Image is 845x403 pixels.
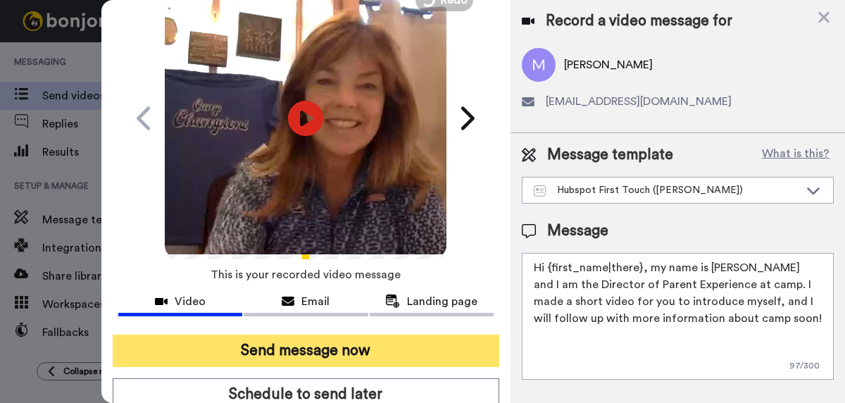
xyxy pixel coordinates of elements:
span: Message [547,221,608,242]
div: Hubspot First Touch ([PERSON_NAME]) [534,183,799,197]
span: Landing page [407,293,477,310]
span: Video [175,293,206,310]
span: Email [301,293,330,310]
button: Send message now [113,335,499,367]
span: This is your recorded video message [211,259,401,290]
textarea: Hi {first_name|there}, my name is [PERSON_NAME] and I am the Director of Parent Experience at cam... [522,253,834,380]
button: What is this? [758,144,834,166]
img: Message-temps.svg [534,185,546,197]
span: Message template [547,144,673,166]
span: [EMAIL_ADDRESS][DOMAIN_NAME] [546,93,732,110]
